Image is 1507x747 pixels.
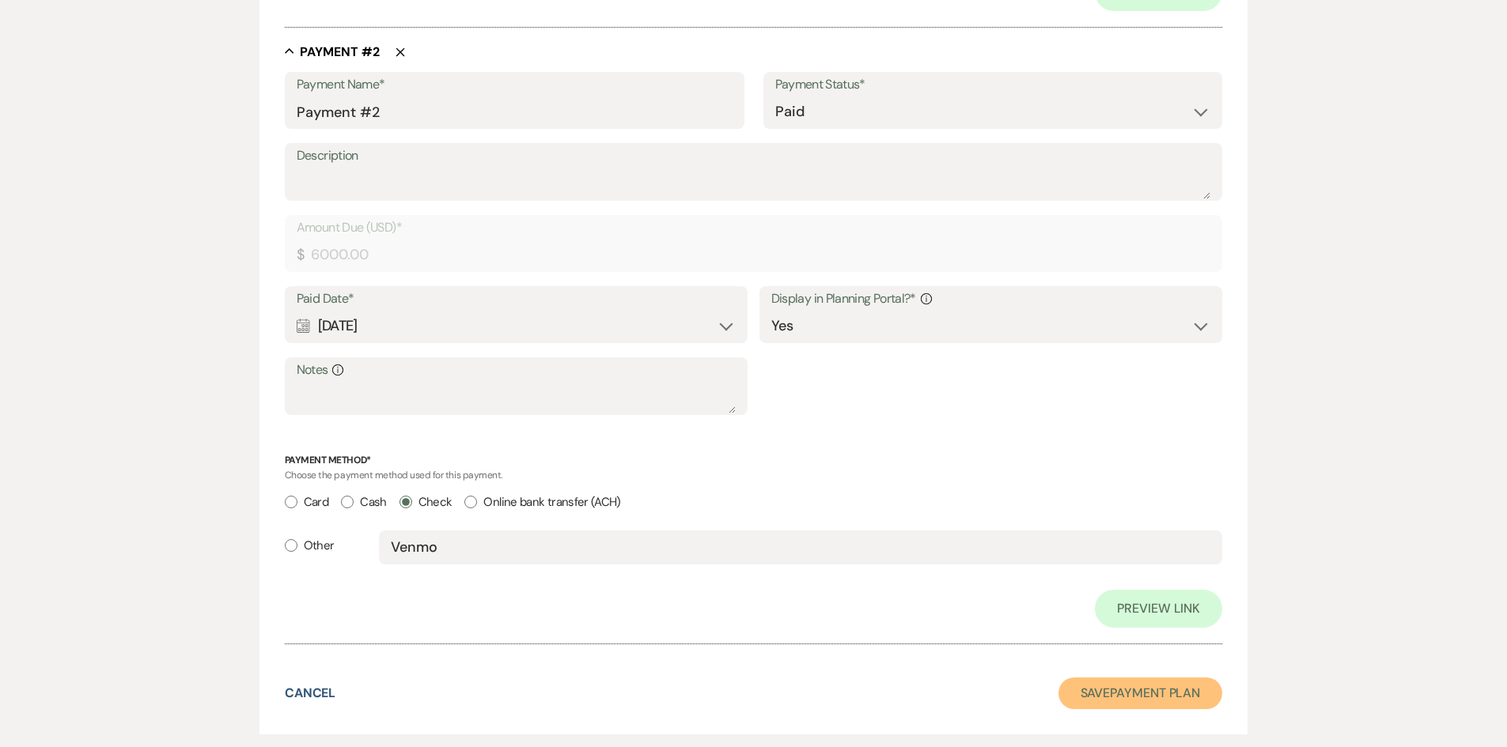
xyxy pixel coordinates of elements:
label: Cash [341,492,386,513]
label: Display in Planning Portal?* [771,288,1211,311]
label: Amount Due (USD)* [297,217,1211,240]
label: Description [297,145,1211,168]
label: Paid Date* [297,288,736,311]
h5: Payment # 2 [300,43,380,61]
label: Check [399,492,452,513]
button: SavePayment Plan [1058,677,1223,709]
div: $ [297,244,304,266]
label: Payment Status* [775,74,1211,96]
input: Online bank transfer (ACH) [464,496,477,508]
button: Payment #2 [285,43,380,59]
label: Payment Name* [297,74,733,96]
label: Card [285,492,328,513]
p: Payment Method* [285,453,1223,468]
input: Other [285,539,297,552]
label: Notes [297,359,736,382]
label: Online bank transfer (ACH) [464,492,620,513]
input: Card [285,496,297,508]
div: [DATE] [297,311,736,341]
input: Cash [341,496,354,508]
button: Cancel [285,687,336,700]
label: Other [285,535,335,556]
a: Preview Link [1095,590,1222,628]
input: Check [399,496,412,508]
span: Choose the payment method used for this payment. [285,469,502,481]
